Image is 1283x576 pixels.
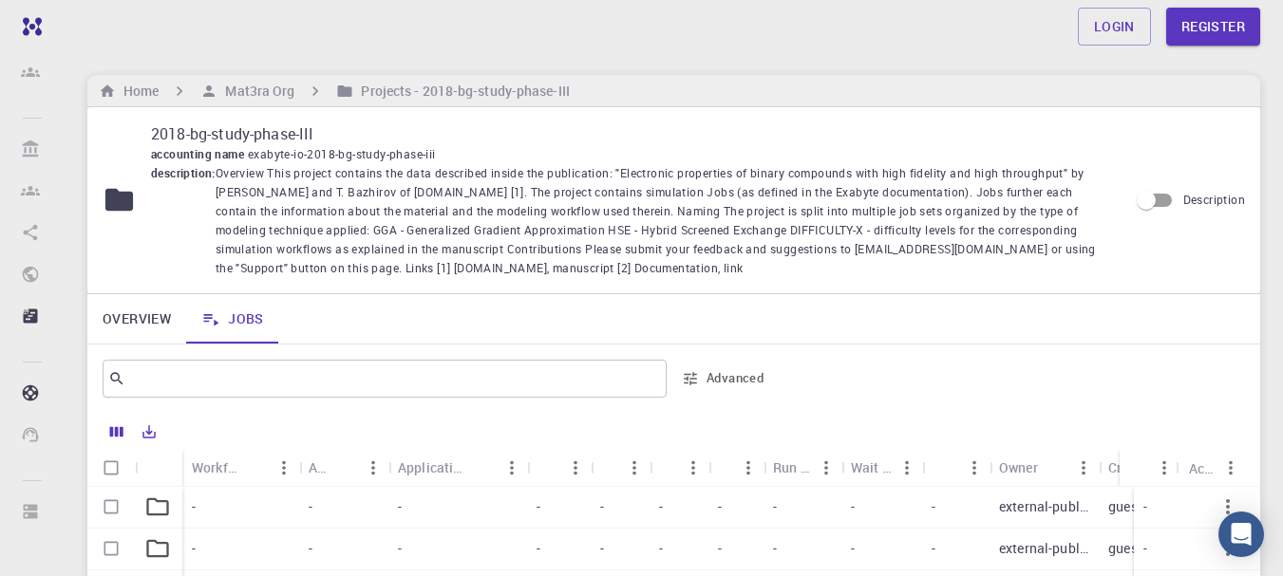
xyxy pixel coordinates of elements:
[659,497,663,516] p: -
[309,497,312,516] p: -
[1183,192,1245,207] span: Description
[733,453,764,483] button: Menu
[182,449,299,486] div: Workflow Name
[269,453,299,483] button: Menu
[328,453,358,483] button: Sort
[1120,450,1179,487] div: Status
[999,539,1089,558] p: external-public
[217,81,294,102] h6: Mat3ra Org
[932,539,935,558] p: -
[87,294,186,344] a: Overview
[591,449,650,486] div: Queue
[851,449,892,486] div: Wait Time
[708,449,764,486] div: Cores
[659,453,689,483] button: Sort
[959,453,990,483] button: Menu
[718,497,722,516] p: -
[466,453,497,483] button: Sort
[537,497,540,516] p: -
[192,539,196,558] p: -
[600,497,604,516] p: -
[192,497,196,516] p: -
[1143,497,1147,516] p: -
[299,449,388,486] div: Application
[309,539,312,558] p: -
[773,539,777,558] p: -
[537,539,540,558] p: -
[151,122,1113,145] p: 2018-bg-study-phase-III
[527,449,591,486] div: Cluster
[1068,453,1099,483] button: Menu
[398,449,466,486] div: Application Version
[1038,453,1068,483] button: Sort
[718,539,722,558] p: -
[101,417,133,447] button: Columns
[238,453,269,483] button: Sort
[1179,450,1246,487] div: Actions
[358,453,388,483] button: Menu
[353,81,569,102] h6: Projects - 2018-bg-study-phase-III
[922,449,990,486] div: Created
[773,449,811,486] div: Run Time
[650,449,708,486] div: Nodes
[1216,453,1246,483] button: Menu
[773,497,777,516] p: -
[674,363,773,394] button: Advanced
[1149,453,1179,483] button: Menu
[398,497,402,516] p: -
[678,453,708,483] button: Menu
[1129,453,1160,483] button: Sort
[811,453,841,483] button: Menu
[851,539,855,558] p: -
[248,146,443,161] span: exabyte-io-2018-bg-study-phase-iii
[1108,539,1142,558] p: guest
[851,497,855,516] p: -
[151,164,216,277] span: description :
[600,453,631,483] button: Sort
[600,539,604,558] p: -
[95,81,574,102] nav: breadcrumb
[388,449,527,486] div: Application Version
[932,497,935,516] p: -
[1078,8,1151,46] a: Login
[15,17,42,36] img: logo
[892,453,922,483] button: Menu
[1189,450,1216,487] div: Actions
[537,453,567,483] button: Sort
[990,449,1099,486] div: Owner
[216,164,1113,277] span: Overview This project contains the data described inside the publication: "Electronic properties ...
[764,449,841,486] div: Run Time
[309,449,328,486] div: Application
[619,453,650,483] button: Menu
[1143,539,1147,558] p: -
[192,449,238,486] div: Workflow Name
[999,449,1038,486] div: Owner
[151,146,248,161] span: accounting name
[841,449,922,486] div: Wait Time
[659,539,663,558] p: -
[1166,8,1260,46] a: Register
[560,453,591,483] button: Menu
[398,539,402,558] p: -
[999,497,1089,516] p: external-public
[133,417,165,447] button: Export
[116,81,159,102] h6: Home
[1218,511,1264,557] div: Open Intercom Messenger
[1108,497,1142,516] p: guest
[932,453,962,483] button: Sort
[186,294,279,344] a: Jobs
[497,453,527,483] button: Menu
[135,450,182,487] div: Icon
